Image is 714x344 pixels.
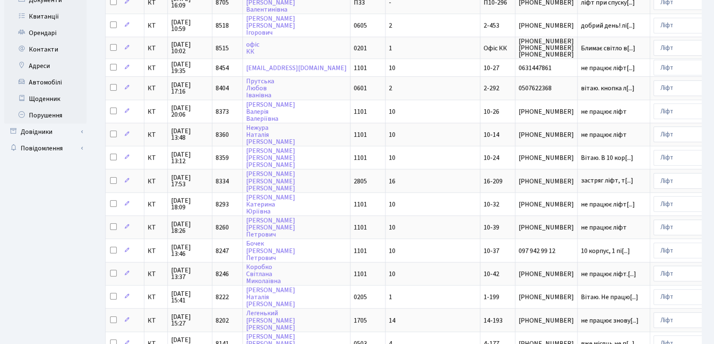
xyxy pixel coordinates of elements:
[246,309,295,332] a: Легенький[PERSON_NAME][PERSON_NAME]
[519,248,574,254] span: 097 942 99 12
[581,224,646,231] span: не працює ліфт
[171,82,209,95] span: [DATE] 17:16
[148,178,164,185] span: КТ
[519,38,574,58] span: [PHONE_NUMBER] [PHONE_NUMBER] [PHONE_NUMBER]
[216,107,229,116] span: 8373
[148,22,164,29] span: КТ
[171,128,209,141] span: [DATE] 13:48
[216,84,229,93] span: 8404
[171,41,209,54] span: [DATE] 10:02
[581,108,646,115] span: не працює ліфт
[519,85,574,91] span: 0507622368
[354,246,367,255] span: 1101
[354,316,367,325] span: 1705
[581,44,635,53] span: Блимає світло в[...]
[354,63,367,73] span: 1101
[171,105,209,118] span: [DATE] 20:06
[484,107,499,116] span: 10-26
[4,41,87,58] a: Контакти
[216,21,229,30] span: 8518
[246,146,295,169] a: [PERSON_NAME][PERSON_NAME][PERSON_NAME]
[216,269,229,278] span: 8246
[216,293,229,302] span: 8222
[581,21,635,30] span: добрий день! лі[...]
[354,44,367,53] span: 0201
[389,84,392,93] span: 2
[389,153,395,162] span: 10
[581,246,630,255] span: 10 корпус, 1 пі[...]
[389,177,395,186] span: 16
[389,44,392,53] span: 1
[581,63,635,73] span: не працює ліфт[...]
[354,130,367,139] span: 1101
[216,223,229,232] span: 8260
[354,269,367,278] span: 1101
[519,154,574,161] span: [PHONE_NUMBER]
[581,293,638,302] span: Вітаю. Не працю[...]
[389,130,395,139] span: 10
[519,294,574,300] span: [PHONE_NUMBER]
[581,269,636,278] span: не працює ліфт.[...]
[4,107,87,124] a: Порушення
[484,21,499,30] span: 2-453
[581,316,639,325] span: не працює знову[...]
[246,77,274,100] a: ПрутськаЛюбовІванівна
[389,316,395,325] span: 14
[484,246,499,255] span: 10-37
[148,45,164,51] span: КТ
[216,200,229,209] span: 8293
[148,271,164,277] span: КТ
[581,153,633,162] span: Вітаю. В 10 кор[...]
[148,131,164,138] span: КТ
[148,108,164,115] span: КТ
[246,285,295,309] a: [PERSON_NAME]Наталія[PERSON_NAME]
[148,154,164,161] span: КТ
[246,123,295,146] a: НежураНаталія[PERSON_NAME]
[484,153,499,162] span: 10-24
[389,269,395,278] span: 10
[246,193,295,216] a: [PERSON_NAME]КатеринаЮріївна
[246,40,259,56] a: офісКК
[216,44,229,53] span: 8515
[354,293,367,302] span: 0205
[246,14,295,37] a: [PERSON_NAME][PERSON_NAME]Ігорович
[246,216,295,239] a: [PERSON_NAME][PERSON_NAME]Петрович
[148,248,164,254] span: КТ
[148,65,164,71] span: КТ
[519,108,574,115] span: [PHONE_NUMBER]
[519,22,574,29] span: [PHONE_NUMBER]
[4,140,87,157] a: Повідомлення
[484,177,503,186] span: 16-209
[216,177,229,186] span: 8334
[354,177,367,186] span: 2805
[171,290,209,304] span: [DATE] 15:41
[4,91,87,107] a: Щоденник
[354,21,367,30] span: 0605
[246,100,295,123] a: [PERSON_NAME]ВалеріяВалеріївна
[519,131,574,138] span: [PHONE_NUMBER]
[354,84,367,93] span: 0601
[484,269,499,278] span: 10-42
[519,224,574,231] span: [PHONE_NUMBER]
[484,200,499,209] span: 10-32
[581,131,646,138] span: не працює ліфт
[484,316,503,325] span: 14-193
[519,271,574,277] span: [PHONE_NUMBER]
[246,63,347,73] a: [EMAIL_ADDRESS][DOMAIN_NAME]
[171,61,209,74] span: [DATE] 19:35
[148,85,164,91] span: КТ
[216,130,229,139] span: 8360
[354,200,367,209] span: 1101
[389,107,395,116] span: 10
[246,170,295,193] a: [PERSON_NAME][PERSON_NAME][PERSON_NAME]
[171,19,209,32] span: [DATE] 10:59
[4,124,87,140] a: Довідники
[216,63,229,73] span: 8454
[581,176,633,185] span: застряг ліфт, т[...]
[171,244,209,257] span: [DATE] 13:46
[148,224,164,231] span: КТ
[148,317,164,324] span: КТ
[484,293,499,302] span: 1-199
[216,246,229,255] span: 8247
[581,200,635,209] span: не працює ліфт[...]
